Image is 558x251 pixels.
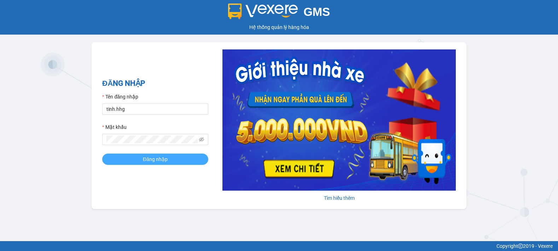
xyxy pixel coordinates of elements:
[106,136,198,143] input: Mật khẩu
[2,23,556,31] div: Hệ thống quản lý hàng hóa
[222,49,456,191] img: banner-0
[143,155,168,163] span: Đăng nhập
[102,93,138,101] label: Tên đăng nhập
[303,5,330,18] span: GMS
[199,137,204,142] span: eye-invisible
[228,4,298,19] img: logo 2
[102,123,127,131] label: Mật khẩu
[5,242,553,250] div: Copyright 2019 - Vexere
[222,194,456,202] div: Tìm hiểu thêm
[102,103,208,115] input: Tên đăng nhập
[228,11,330,16] a: GMS
[102,154,208,165] button: Đăng nhập
[518,244,523,249] span: copyright
[102,78,208,89] h2: ĐĂNG NHẬP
